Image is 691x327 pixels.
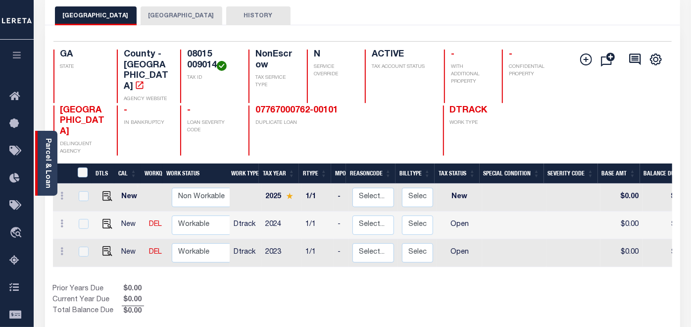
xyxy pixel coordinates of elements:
[117,184,145,212] td: New
[53,163,72,184] th: &nbsp;&nbsp;&nbsp;&nbsp;&nbsp;&nbsp;&nbsp;&nbsp;&nbsp;&nbsp;
[286,193,293,199] img: Star.svg
[598,163,640,184] th: Base Amt: activate to sort column ascending
[53,295,122,306] td: Current Year Due
[301,212,334,239] td: 1/1
[450,119,494,127] p: WORK TYPE
[124,50,168,92] h4: County - [GEOGRAPHIC_DATA]
[187,106,191,115] span: -
[187,50,237,71] h4: 08015 009014
[141,163,162,184] th: WorkQ
[53,306,122,317] td: Total Balance Due
[600,239,642,267] td: $0.00
[301,239,334,267] td: 1/1
[255,119,352,127] p: DUPLICATE LOAN
[301,184,334,212] td: 1/1
[230,239,261,267] td: Dtrack
[299,163,331,184] th: RType: activate to sort column ascending
[187,74,237,82] p: TAX ID
[451,50,454,59] span: -
[544,163,598,184] th: Severity Code: activate to sort column ascending
[44,138,51,188] a: Parcel & Loan
[60,50,105,60] h4: GA
[261,184,301,212] td: 2025
[117,212,145,239] td: New
[314,50,353,60] h4: N
[9,227,25,240] i: travel_explore
[331,163,346,184] th: MPO
[640,163,691,184] th: Balance Due: activate to sort column ascending
[346,163,395,184] th: ReasonCode: activate to sort column ascending
[334,239,348,267] td: -
[435,163,480,184] th: Tax Status: activate to sort column ascending
[187,119,237,134] p: LOAN SEVERITY CODE
[509,50,512,59] span: -
[255,50,295,71] h4: NonEscrow
[55,6,137,25] button: [GEOGRAPHIC_DATA]
[480,163,544,184] th: Special Condition: activate to sort column ascending
[437,239,482,267] td: Open
[437,184,482,212] td: New
[437,212,482,239] td: Open
[509,63,553,78] p: CONFIDENTIAL PROPERTY
[92,163,114,184] th: DTLS
[60,141,105,156] p: DELINQUENT AGENCY
[259,163,299,184] th: Tax Year: activate to sort column ascending
[230,212,261,239] td: Dtrack
[261,239,301,267] td: 2023
[227,163,259,184] th: Work Type
[60,106,105,136] span: [GEOGRAPHIC_DATA]
[122,306,144,317] span: $0.00
[226,6,291,25] button: HISTORY
[124,96,168,103] p: AGENCY WEBSITE
[600,212,642,239] td: $0.00
[261,212,301,239] td: 2024
[60,63,105,71] p: STATE
[451,63,491,86] p: WITH ADDITIONAL PROPERTY
[149,249,162,256] a: DEL
[117,239,145,267] td: New
[334,212,348,239] td: -
[124,119,168,127] p: IN BANKRUPTCY
[149,221,162,228] a: DEL
[122,295,144,306] span: $0.00
[114,163,141,184] th: CAL: activate to sort column ascending
[53,284,122,295] td: Prior Years Due
[395,163,435,184] th: BillType: activate to sort column ascending
[124,106,127,115] span: -
[372,50,432,60] h4: ACTIVE
[255,74,295,89] p: TAX SERVICE TYPE
[141,6,222,25] button: [GEOGRAPHIC_DATA]
[162,163,230,184] th: Work Status
[334,184,348,212] td: -
[122,284,144,295] span: $0.00
[72,163,92,184] th: &nbsp;
[255,106,338,115] a: 07767000762-00101
[450,106,488,115] span: DTRACK
[600,184,642,212] td: $0.00
[314,63,353,78] p: SERVICE OVERRIDE
[372,63,432,71] p: TAX ACCOUNT STATUS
